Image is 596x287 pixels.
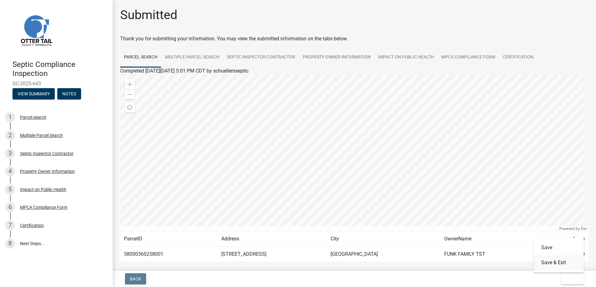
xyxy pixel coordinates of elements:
button: Back [125,273,146,284]
button: Exit [561,273,584,284]
div: 1 [5,112,15,122]
a: MPCA Compliance Form [438,48,499,68]
wm-modal-confirm: Notes [57,92,81,97]
div: Multiple Parcel Search [20,133,63,138]
div: 6 [5,202,15,212]
div: Exit [534,238,584,273]
a: Esri [581,226,587,231]
span: Exit [566,276,575,281]
a: Multiple Parcel Search [161,48,223,68]
div: 7 [5,220,15,230]
td: Acres [541,231,589,247]
div: Property Owner Information [20,169,75,174]
div: 5 [5,184,15,194]
div: MPCA Compliance Form [20,205,67,209]
div: Zoom in [125,79,135,89]
td: FUNK FAMILY TST [440,247,541,262]
a: Certification [499,48,537,68]
td: 58000360258001 [120,247,218,262]
h4: Septic Compliance Inspection [13,60,108,78]
img: Otter Tail County, Minnesota [13,7,59,53]
button: Save [534,240,584,255]
div: Impact on Public Health [20,187,66,192]
div: 3 [5,149,15,159]
td: [GEOGRAPHIC_DATA] [327,247,440,262]
div: Septic Inspector Contractor [20,151,74,156]
span: Completed [DATE][DATE] 5:01 PM CDT by schuellersseptic [120,68,249,74]
div: Parcel search [20,115,46,119]
td: Address [218,231,327,247]
div: 8 [5,239,15,249]
td: City [327,231,440,247]
h1: Submitted [120,8,177,23]
div: Zoom out [125,89,135,99]
td: ParcelID [120,231,218,247]
a: Property Owner Information [299,48,374,68]
a: Parcel search [120,48,161,68]
td: OwnerName [440,231,541,247]
div: Find my location [125,103,135,113]
span: Back [130,276,141,281]
wm-modal-confirm: Summary [13,92,55,97]
a: Septic Inspector Contractor [223,48,299,68]
div: 2 [5,130,15,140]
div: Certification [20,223,44,228]
div: Powered by [558,226,588,231]
div: 4 [5,166,15,176]
span: SC-2025-643 [13,81,100,87]
button: Notes [57,88,81,99]
td: [STREET_ADDRESS] [218,247,327,262]
div: Thank you for submitting your information. You may view the submitted information on the tabs below. [120,35,588,43]
a: Impact on Public Health [374,48,438,68]
button: View Summary [13,88,55,99]
button: Save & Exit [534,255,584,270]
